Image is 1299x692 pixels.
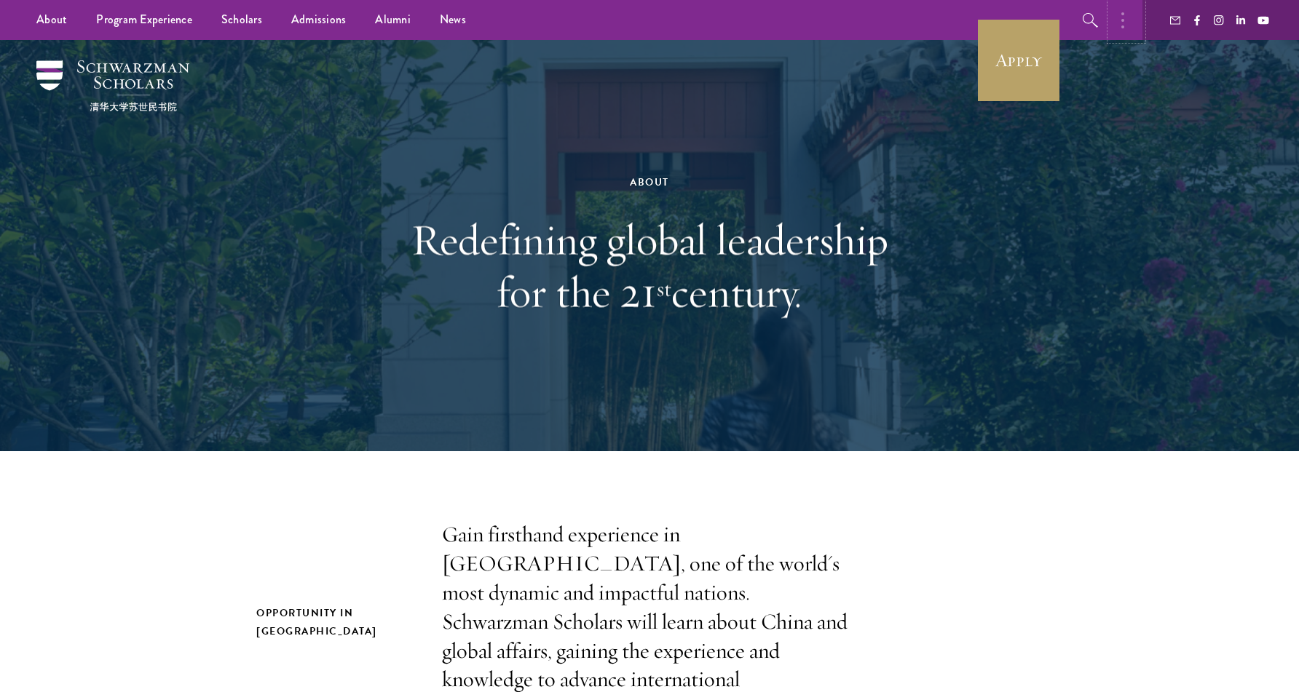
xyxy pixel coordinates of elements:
[398,213,901,318] h1: Redefining global leadership for the 21 century.
[657,274,671,302] sup: st
[256,604,413,640] h2: Opportunity in [GEOGRAPHIC_DATA]
[36,60,189,111] img: Schwarzman Scholars
[398,173,901,191] div: About
[978,20,1059,101] a: Apply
